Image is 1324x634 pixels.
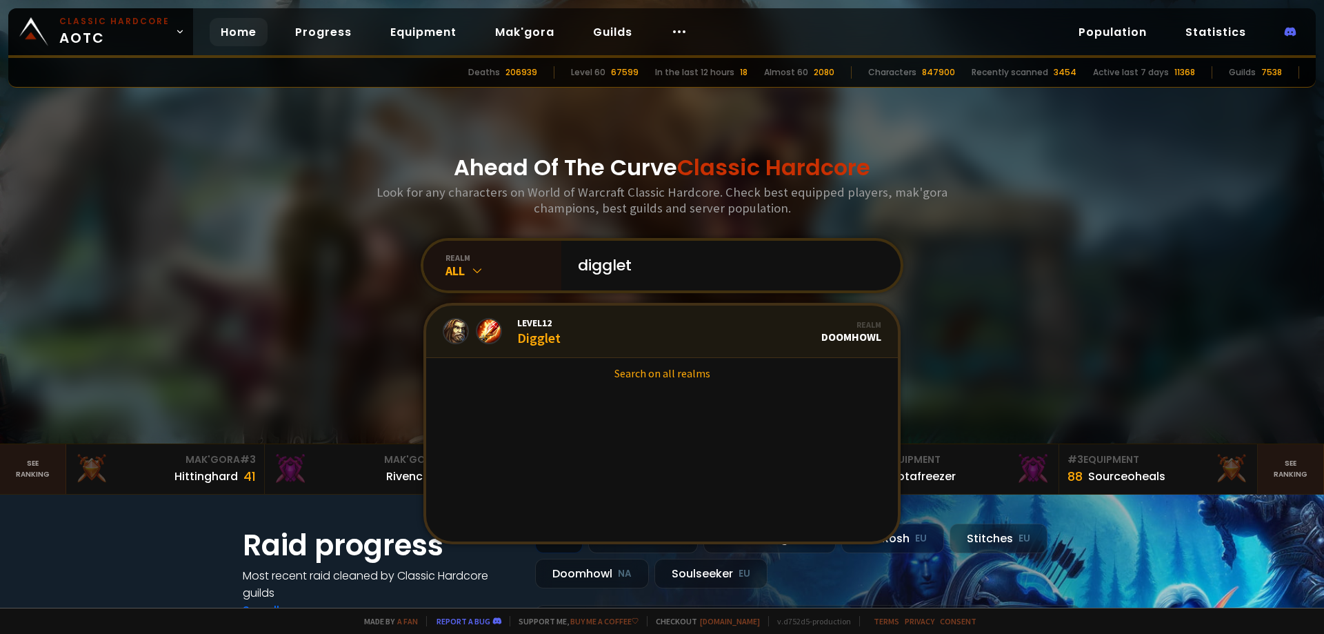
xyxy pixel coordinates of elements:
[66,444,265,494] a: Mak'Gora#3Hittinghard41
[243,602,332,618] a: See all progress
[174,468,238,485] div: Hittinghard
[356,616,418,626] span: Made by
[426,358,898,388] a: Search on all realms
[243,524,519,567] h1: Raid progress
[397,616,418,626] a: a fan
[821,319,881,344] div: Doomhowl
[445,252,561,263] div: realm
[8,8,193,55] a: Classic HardcoreAOTC
[570,616,639,626] a: Buy me a coffee
[764,66,808,79] div: Almost 60
[1054,66,1076,79] div: 3454
[821,319,881,330] div: Realm
[814,66,834,79] div: 2080
[505,66,537,79] div: 206939
[922,66,955,79] div: 847900
[841,524,944,553] div: Nek'Rosh
[1067,453,1249,467] div: Equipment
[243,467,256,486] div: 41
[582,18,643,46] a: Guilds
[1067,453,1083,466] span: # 3
[654,559,768,588] div: Soulseeker
[59,15,170,28] small: Classic Hardcore
[869,453,1050,467] div: Equipment
[437,616,490,626] a: Report a bug
[535,559,649,588] div: Doomhowl
[454,151,870,184] h1: Ahead Of The Curve
[74,453,256,467] div: Mak'Gora
[371,184,953,216] h3: Look for any characters on World of Warcraft Classic Hardcore. Check best equipped players, mak'g...
[655,66,734,79] div: In the last 12 hours
[739,567,750,581] small: EU
[517,317,561,346] div: Digglet
[484,18,565,46] a: Mak'gora
[1174,18,1257,46] a: Statistics
[915,532,927,546] small: EU
[1067,18,1158,46] a: Population
[1261,66,1282,79] div: 7538
[1229,66,1256,79] div: Guilds
[950,524,1047,553] div: Stitches
[426,306,898,358] a: Level12DiggletRealmDoomhowl
[890,468,956,485] div: Notafreezer
[868,66,916,79] div: Characters
[240,453,256,466] span: # 3
[468,66,500,79] div: Deaths
[940,616,976,626] a: Consent
[861,444,1059,494] a: #2Equipment88Notafreezer
[243,567,519,602] h4: Most recent raid cleaned by Classic Hardcore guilds
[1258,444,1324,494] a: Seeranking
[386,468,430,485] div: Rivench
[905,616,934,626] a: Privacy
[570,241,884,290] input: Search a character...
[1067,467,1083,486] div: 88
[210,18,268,46] a: Home
[265,444,463,494] a: Mak'Gora#2Rivench100
[510,616,639,626] span: Support me,
[874,616,899,626] a: Terms
[284,18,363,46] a: Progress
[1174,66,1195,79] div: 11368
[273,453,454,467] div: Mak'Gora
[647,616,760,626] span: Checkout
[379,18,468,46] a: Equipment
[677,152,870,183] span: Classic Hardcore
[1059,444,1258,494] a: #3Equipment88Sourceoheals
[700,616,760,626] a: [DOMAIN_NAME]
[740,66,748,79] div: 18
[1019,532,1030,546] small: EU
[611,66,639,79] div: 67599
[59,15,170,48] span: AOTC
[1088,468,1165,485] div: Sourceoheals
[571,66,605,79] div: Level 60
[445,263,561,279] div: All
[972,66,1048,79] div: Recently scanned
[768,616,851,626] span: v. d752d5 - production
[1093,66,1169,79] div: Active last 7 days
[618,567,632,581] small: NA
[517,317,561,329] span: Level 12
